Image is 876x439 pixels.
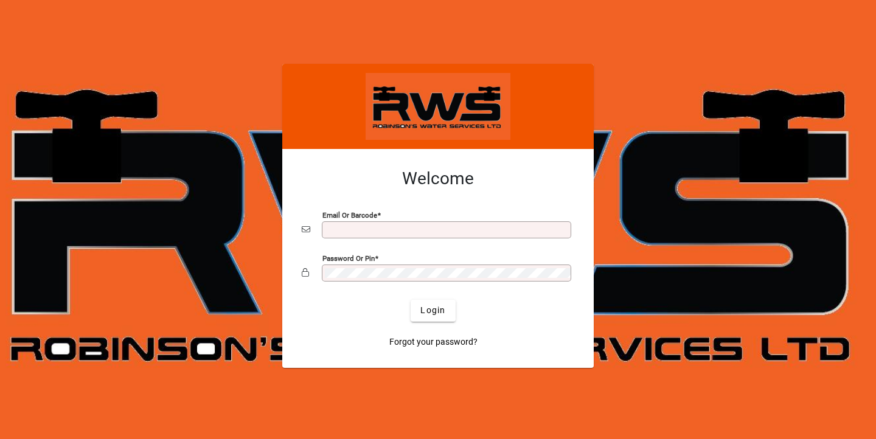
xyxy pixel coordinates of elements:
[389,336,478,348] span: Forgot your password?
[322,254,375,262] mat-label: Password or Pin
[322,210,377,219] mat-label: Email or Barcode
[302,168,574,189] h2: Welcome
[411,300,455,322] button: Login
[420,304,445,317] span: Login
[384,331,482,353] a: Forgot your password?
